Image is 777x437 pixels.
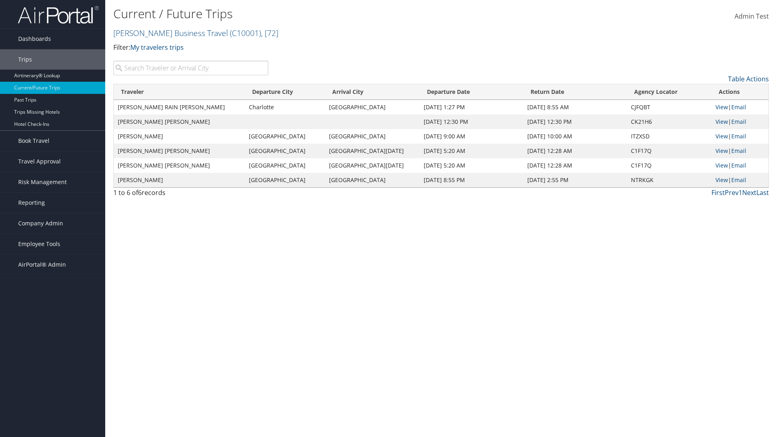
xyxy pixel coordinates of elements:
td: C1F17Q [627,144,711,158]
td: [DATE] 12:28 AM [523,158,627,173]
a: Email [731,147,746,155]
td: [GEOGRAPHIC_DATA] [245,173,325,187]
td: [DATE] 10:00 AM [523,129,627,144]
td: | [711,129,769,144]
a: View [715,147,728,155]
th: Departure City: activate to sort column ascending [245,84,325,100]
td: [GEOGRAPHIC_DATA] [325,173,419,187]
a: Table Actions [728,74,769,83]
a: Email [731,132,746,140]
span: Reporting [18,193,45,213]
span: 6 [138,188,142,197]
td: CK21H6 [627,115,711,129]
td: Charlotte [245,100,325,115]
td: [GEOGRAPHIC_DATA] [325,100,419,115]
td: [DATE] 8:55 PM [420,173,523,187]
a: View [715,118,728,125]
td: [PERSON_NAME] [114,129,245,144]
td: CJFQBT [627,100,711,115]
td: [DATE] 8:55 AM [523,100,627,115]
span: Employee Tools [18,234,60,254]
span: Book Travel [18,131,49,151]
td: [PERSON_NAME] RAIN [PERSON_NAME] [114,100,245,115]
td: [PERSON_NAME] [PERSON_NAME] [114,144,245,158]
td: | [711,158,769,173]
td: ITZXSD [627,129,711,144]
td: [DATE] 9:00 AM [420,129,523,144]
th: Agency Locator: activate to sort column ascending [627,84,711,100]
td: [GEOGRAPHIC_DATA] [245,129,325,144]
h1: Current / Future Trips [113,5,550,22]
span: , [ 72 ] [261,28,278,38]
td: | [711,144,769,158]
a: View [715,176,728,184]
td: [PERSON_NAME] [PERSON_NAME] [114,115,245,129]
span: Travel Approval [18,151,61,172]
td: [GEOGRAPHIC_DATA][DATE] [325,158,419,173]
a: View [715,132,728,140]
td: [GEOGRAPHIC_DATA][DATE] [325,144,419,158]
a: Last [756,188,769,197]
span: Admin Test [735,12,769,21]
a: Next [742,188,756,197]
a: [PERSON_NAME] Business Travel [113,28,278,38]
span: Company Admin [18,213,63,233]
td: [DATE] 12:30 PM [420,115,523,129]
p: Filter: [113,42,550,53]
a: Email [731,161,746,169]
span: Dashboards [18,29,51,49]
img: airportal-logo.png [18,5,99,24]
span: AirPortal® Admin [18,255,66,275]
a: First [711,188,725,197]
a: View [715,103,728,111]
input: Search Traveler or Arrival City [113,61,268,75]
th: Departure Date: activate to sort column descending [420,84,523,100]
span: ( C10001 ) [230,28,261,38]
a: Prev [725,188,739,197]
a: My travelers trips [130,43,184,52]
td: | [711,173,769,187]
th: Return Date: activate to sort column ascending [523,84,627,100]
td: [GEOGRAPHIC_DATA] [325,129,419,144]
td: [DATE] 5:20 AM [420,158,523,173]
a: Email [731,118,746,125]
span: Trips [18,49,32,70]
a: View [715,161,728,169]
td: [PERSON_NAME] [114,173,245,187]
a: Admin Test [735,4,769,29]
th: Traveler: activate to sort column ascending [114,84,245,100]
th: Actions [711,84,769,100]
div: 1 to 6 of records [113,188,268,202]
td: [DATE] 12:28 AM [523,144,627,158]
a: Email [731,176,746,184]
td: [DATE] 12:30 PM [523,115,627,129]
td: C1F17Q [627,158,711,173]
td: NTRKGK [627,173,711,187]
span: Risk Management [18,172,67,192]
a: 1 [739,188,742,197]
td: [DATE] 5:20 AM [420,144,523,158]
td: [PERSON_NAME] [PERSON_NAME] [114,158,245,173]
td: | [711,115,769,129]
td: [DATE] 1:27 PM [420,100,523,115]
th: Arrival City: activate to sort column ascending [325,84,419,100]
td: | [711,100,769,115]
td: [GEOGRAPHIC_DATA] [245,144,325,158]
td: [DATE] 2:55 PM [523,173,627,187]
td: [GEOGRAPHIC_DATA] [245,158,325,173]
a: Email [731,103,746,111]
